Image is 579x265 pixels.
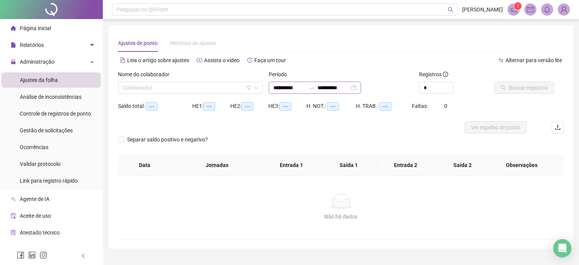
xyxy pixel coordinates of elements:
[230,102,268,111] div: HE 2:
[28,251,36,259] span: linkedin
[11,42,16,48] span: file
[20,94,81,100] span: Análise de inconsistências
[118,102,192,111] div: Saldo total:
[20,127,73,133] span: Gestão de solicitações
[443,72,448,77] span: info-circle
[380,102,391,111] span: --:--
[20,25,51,31] span: Página inicial
[308,85,314,91] span: to
[241,102,253,111] span: --:--
[510,6,517,13] span: notification
[120,58,125,63] span: file-text
[20,59,54,65] span: Administração
[146,102,158,111] span: --:--
[11,230,16,235] span: solution
[494,82,554,94] button: Buscar registros
[20,77,58,83] span: Ajustes da folha
[20,178,78,184] span: Link para registro rápido
[20,111,91,117] span: Controle de registros de ponto
[170,40,216,46] span: Histórico de ajustes
[11,213,16,218] span: audit
[514,2,522,10] sup: 1
[448,7,453,13] span: search
[555,124,561,130] span: upload
[20,246,54,252] span: Gerar QRCode
[486,155,558,176] th: Observações
[40,251,47,259] span: instagram
[247,58,252,63] span: history
[254,85,258,90] span: down
[20,196,49,202] span: Agente de IA
[327,102,339,111] span: --:--
[246,85,251,90] span: filter
[544,6,550,13] span: bell
[306,102,356,111] div: H. NOT.:
[127,57,189,63] span: Leia o artigo sobre ajustes
[171,155,263,176] th: Jornadas
[263,155,320,176] th: Entrada 1
[203,102,215,111] span: --:--
[320,155,377,176] th: Saída 1
[434,155,491,176] th: Saída 2
[17,251,24,259] span: facebook
[20,230,60,236] span: Atestado técnico
[356,102,412,111] div: H. TRAB.:
[268,102,306,111] div: HE 3:
[527,6,534,13] span: mail
[553,239,571,257] div: Open Intercom Messenger
[269,70,292,79] label: Período
[377,155,434,176] th: Entrada 2
[118,70,174,79] label: Nome do colaborador
[204,57,239,63] span: Assista o vídeo
[20,161,61,167] span: Validar protocolo
[11,26,16,31] span: home
[197,58,202,63] span: youtube
[118,155,171,176] th: Data
[498,58,504,63] span: swap
[517,3,519,9] span: 1
[124,135,211,144] span: Separar saldo positivo e negativo?
[462,5,503,14] span: [PERSON_NAME]
[81,253,86,259] span: left
[308,85,314,91] span: swap-right
[506,57,562,63] span: Alternar para versão lite
[444,103,447,109] span: 0
[11,59,16,64] span: lock
[20,213,51,219] span: Aceite de uso
[192,102,230,111] div: HE 1:
[419,70,448,79] span: Registros
[558,4,569,15] img: 77055
[412,103,429,109] span: Faltas:
[465,121,526,133] button: Ver espelho de ponto
[20,42,44,48] span: Relatórios
[254,57,286,63] span: Faça um tour
[20,144,48,150] span: Ocorrências
[279,102,291,111] span: --:--
[118,40,158,46] span: Ajustes de ponto
[127,212,555,221] div: Não há dados
[492,161,552,169] span: Observações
